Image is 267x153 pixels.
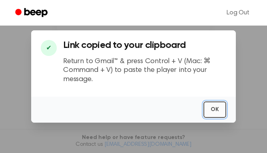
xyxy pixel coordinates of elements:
[63,57,226,84] p: Return to Gmail™ & press Control + V (Mac: ⌘ Command + V) to paste the player into your message.
[10,5,55,21] a: Beep
[63,40,226,51] h3: Link copied to your clipboard
[219,3,257,22] a: Log Out
[203,101,226,118] button: OK
[41,40,57,56] div: ✔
